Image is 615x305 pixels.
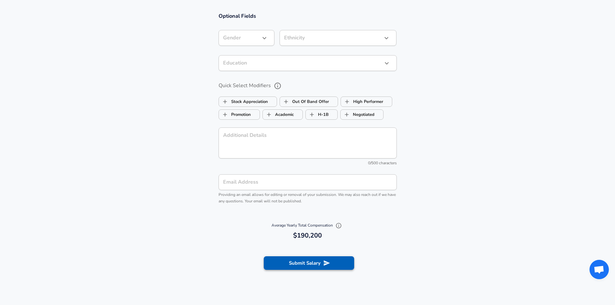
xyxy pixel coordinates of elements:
[264,256,354,270] button: Submit Salary
[341,108,374,121] label: Negotiated
[219,97,277,107] button: Stock AppreciationStock Appreciation
[341,96,383,108] label: High Performer
[219,160,397,167] div: 0/500 characters
[219,96,268,108] label: Stock Appreciation
[262,109,303,120] button: AcademicAcademic
[219,192,396,204] span: Providing an email allows for editing or removal of your submission. We may also reach out if we ...
[280,97,338,107] button: Out Of Band OfferOut Of Band Offer
[263,108,294,121] label: Academic
[280,96,292,108] span: Out Of Band Offer
[305,109,338,120] button: H-1BH-1B
[272,80,283,91] button: help
[219,108,231,121] span: Promotion
[306,108,318,121] span: H-1B
[272,223,343,228] span: Average Yearly Total Compensation
[341,96,353,108] span: High Performer
[219,174,397,190] input: team@levels.fyi
[219,80,397,91] label: Quick Select Modifiers
[221,230,394,241] h6: $190,200
[341,108,353,121] span: Negotiated
[334,221,343,230] button: Explain Total Compensation
[589,260,609,279] div: Open chat
[306,108,329,121] label: H-1B
[280,96,329,108] label: Out Of Band Offer
[340,109,384,120] button: NegotiatedNegotiated
[219,96,231,108] span: Stock Appreciation
[219,12,397,20] h3: Optional Fields
[263,108,275,121] span: Academic
[341,97,392,107] button: High PerformerHigh Performer
[219,109,260,120] button: PromotionPromotion
[219,108,251,121] label: Promotion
